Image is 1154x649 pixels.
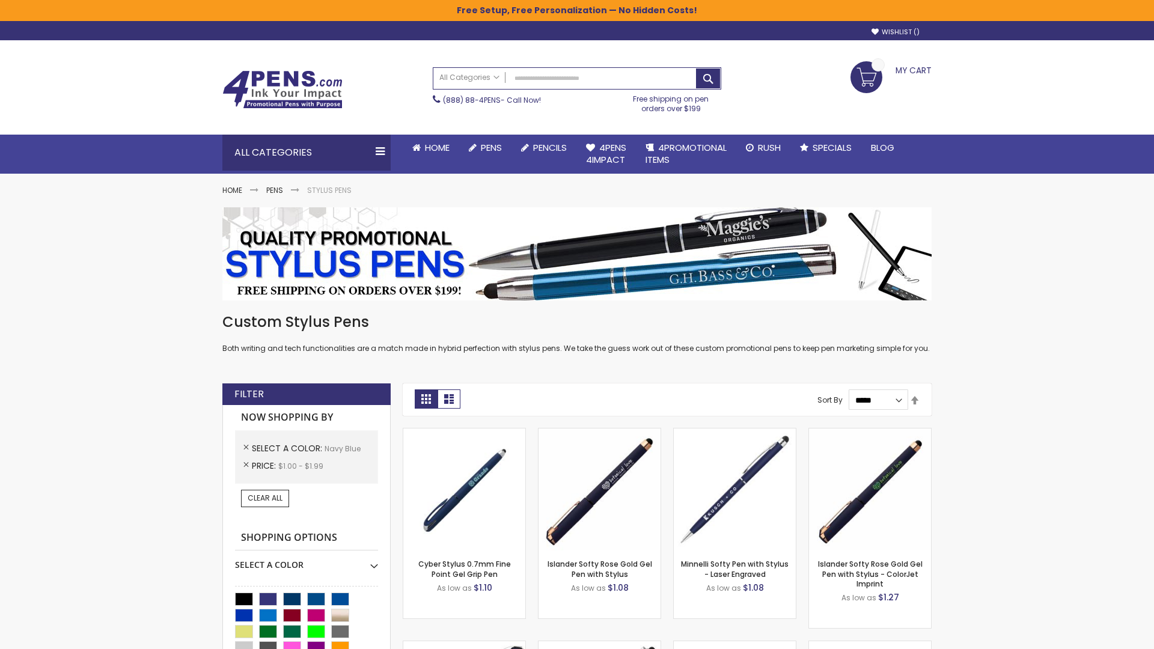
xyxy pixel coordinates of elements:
a: Home [403,135,459,161]
span: Rush [758,141,781,154]
a: Islander Softy Rose Gold Gel Pen with Stylus-Navy Blue [539,428,661,438]
a: Specials [790,135,861,161]
span: As low as [437,583,472,593]
div: Both writing and tech functionalities are a match made in hybrid perfection with stylus pens. We ... [222,312,932,354]
span: $1.10 [474,582,492,594]
a: Minnelli Softy Pen with Stylus - Laser Engraved [681,559,789,579]
a: Rush [736,135,790,161]
span: Blog [871,141,894,154]
strong: Shopping Options [235,525,378,551]
span: $1.00 - $1.99 [278,461,323,471]
a: Pens [266,185,283,195]
span: Pencils [533,141,567,154]
a: Pencils [511,135,576,161]
img: Stylus Pens [222,207,932,300]
a: All Categories [433,68,505,88]
a: (888) 88-4PENS [443,95,501,105]
span: 4Pens 4impact [586,141,626,166]
a: Wishlist [872,28,920,37]
span: Home [425,141,450,154]
a: Cyber Stylus 0.7mm Fine Point Gel Grip Pen-Navy Blue [403,428,525,438]
span: All Categories [439,73,499,82]
strong: Now Shopping by [235,405,378,430]
span: Clear All [248,493,282,503]
div: Free shipping on pen orders over $199 [621,90,722,114]
img: Minnelli Softy Pen with Stylus - Laser Engraved-Navy Blue [674,428,796,550]
a: Pens [459,135,511,161]
span: - Call Now! [443,95,541,105]
a: Cyber Stylus 0.7mm Fine Point Gel Grip Pen [418,559,511,579]
a: Islander Softy Rose Gold Gel Pen with Stylus - ColorJet Imprint [818,559,923,588]
span: Navy Blue [325,443,361,454]
strong: Filter [234,388,264,401]
span: $1.08 [608,582,629,594]
a: Clear All [241,490,289,507]
span: As low as [571,583,606,593]
span: $1.08 [743,582,764,594]
a: Blog [861,135,904,161]
span: As low as [706,583,741,593]
a: Minnelli Softy Pen with Stylus - Laser Engraved-Navy Blue [674,428,796,438]
div: Select A Color [235,550,378,571]
strong: Grid [415,389,438,409]
a: 4PROMOTIONALITEMS [636,135,736,174]
strong: Stylus Pens [307,185,352,195]
h1: Custom Stylus Pens [222,312,932,332]
a: Islander Softy Rose Gold Gel Pen with Stylus - ColorJet Imprint-Navy Blue [809,428,931,438]
span: Specials [813,141,852,154]
img: Cyber Stylus 0.7mm Fine Point Gel Grip Pen-Navy Blue [403,428,525,550]
img: Islander Softy Rose Gold Gel Pen with Stylus - ColorJet Imprint-Navy Blue [809,428,931,550]
span: Select A Color [252,442,325,454]
span: Pens [481,141,502,154]
span: Price [252,460,278,472]
a: 4Pens4impact [576,135,636,174]
label: Sort By [817,395,843,405]
span: 4PROMOTIONAL ITEMS [646,141,727,166]
a: Islander Softy Rose Gold Gel Pen with Stylus [548,559,652,579]
div: All Categories [222,135,391,171]
span: $1.27 [878,591,899,603]
img: Islander Softy Rose Gold Gel Pen with Stylus-Navy Blue [539,428,661,550]
span: As low as [841,593,876,603]
img: 4Pens Custom Pens and Promotional Products [222,70,343,109]
a: Home [222,185,242,195]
